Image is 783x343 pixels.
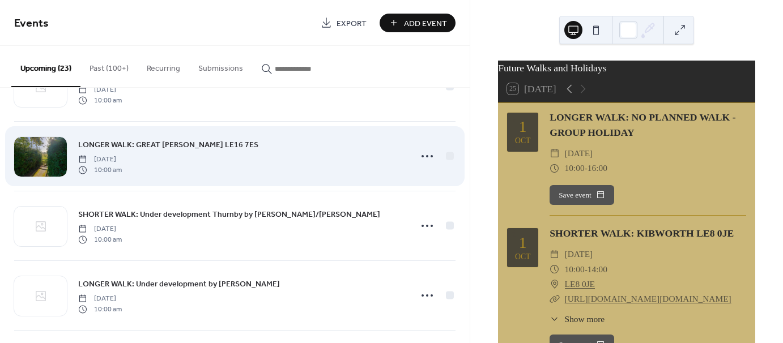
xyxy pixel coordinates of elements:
[550,161,560,175] div: ​
[78,139,258,151] span: LONGER WALK: GREAT [PERSON_NAME] LE16 7ES
[78,95,122,105] span: 10:00 am
[565,262,585,277] span: 10:00
[404,18,447,29] span: Add Event
[337,18,367,29] span: Export
[78,165,122,175] span: 10:00 am
[515,137,531,145] div: Oct
[380,14,456,32] button: Add Event
[78,304,122,314] span: 10:00 am
[78,208,380,221] a: SHORTER WALK: Under development Thurnby by [PERSON_NAME]/[PERSON_NAME]
[78,209,380,221] span: SHORTER WALK: Under development Thurnby by [PERSON_NAME]/[PERSON_NAME]
[78,278,280,290] span: LONGER WALK: Under development by [PERSON_NAME]
[189,46,252,86] button: Submissions
[312,14,375,32] a: Export
[588,161,607,175] span: 16:00
[11,46,80,87] button: Upcoming (23)
[565,146,593,161] span: [DATE]
[550,291,560,306] div: ​
[78,85,122,95] span: [DATE]
[550,110,746,140] div: LONGER WALK: NO PLANNED WALK - GROUP HOLIDAY
[519,119,527,135] div: 1
[550,277,560,291] div: ​
[565,277,595,291] a: LE8 0JE
[550,312,605,325] button: ​Show more
[550,228,734,239] a: SHORTER WALK: KIBWORTH LE8 0JE
[565,161,585,175] span: 10:00
[78,234,122,245] span: 10:00 am
[519,235,527,251] div: 1
[588,262,607,277] span: 14:00
[78,155,122,165] span: [DATE]
[14,12,49,35] span: Events
[565,294,731,303] a: [URL][DOMAIN_NAME][DOMAIN_NAME]
[515,253,531,261] div: Oct
[550,312,560,325] div: ​
[550,185,614,205] button: Save event
[550,262,560,277] div: ​
[550,146,560,161] div: ​
[138,46,189,86] button: Recurring
[78,138,258,151] a: LONGER WALK: GREAT [PERSON_NAME] LE16 7ES
[498,61,755,75] div: Future Walks and Holidays
[585,161,588,175] span: -
[78,277,280,290] a: LONGER WALK: Under development by [PERSON_NAME]
[78,294,122,304] span: [DATE]
[78,224,122,234] span: [DATE]
[550,247,560,261] div: ​
[565,247,593,261] span: [DATE]
[565,312,605,325] span: Show more
[585,262,588,277] span: -
[80,46,138,86] button: Past (100+)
